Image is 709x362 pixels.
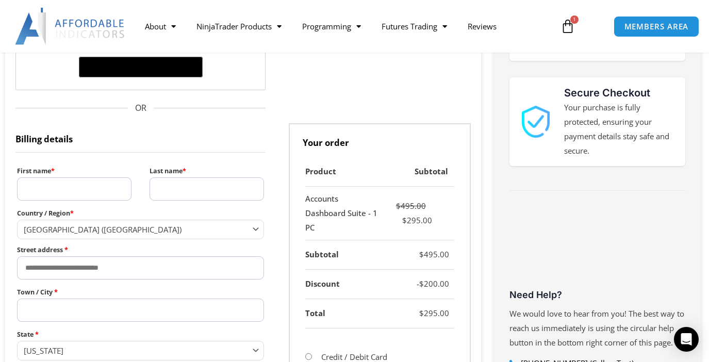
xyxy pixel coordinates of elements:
[396,201,426,211] bdi: 495.00
[17,286,264,299] label: Town / City
[509,308,684,348] span: We would love to hear from you! The best way to reach us immediately is using the circular help b...
[383,157,454,187] th: Subtotal
[624,23,689,30] span: MEMBERS AREA
[457,14,507,38] a: Reviews
[24,345,248,356] span: Georgia
[15,101,266,116] span: OR
[570,15,579,24] span: 1
[419,308,424,318] span: $
[135,14,553,38] nav: Menu
[305,249,339,259] strong: Subtotal
[305,157,383,187] th: Product
[614,16,700,37] a: MEMBERS AREA
[419,278,424,289] span: $
[305,270,383,299] th: Discount
[520,106,552,138] img: 1000913 | Affordable Indicators – NinjaTrader
[305,308,325,318] strong: Total
[402,215,432,225] bdi: 295.00
[674,327,699,352] div: Open Intercom Messenger
[564,85,675,101] h3: Secure Checkout
[419,278,449,289] bdi: 200.00
[17,341,264,360] span: State
[305,187,383,241] td: Accounts Dashboard Suite - 1 PC
[509,209,686,286] iframe: Customer reviews powered by Trustpilot
[135,14,186,38] a: About
[419,249,449,259] bdi: 495.00
[417,278,419,289] span: -
[419,308,449,318] bdi: 295.00
[17,243,264,256] label: Street address
[17,207,264,220] label: Country / Region
[150,164,264,177] label: Last name
[564,101,675,158] p: Your purchase is fully protected, ensuring your payment details stay safe and secure.
[402,215,407,225] span: $
[24,224,248,235] span: United States (US)
[396,201,401,211] span: $
[419,249,424,259] span: $
[509,289,686,301] h3: Need Help?
[15,8,126,45] img: LogoAI | Affordable Indicators – NinjaTrader
[371,14,457,38] a: Futures Trading
[545,11,590,41] a: 1
[17,328,264,341] label: State
[321,352,387,362] label: Credit / Debit Card
[186,14,292,38] a: NinjaTrader Products
[289,123,471,157] h3: Your order
[17,164,131,177] label: First name
[79,57,203,77] button: Buy with GPay
[292,14,371,38] a: Programming
[17,220,264,239] span: Country / Region
[15,123,266,153] h3: Billing details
